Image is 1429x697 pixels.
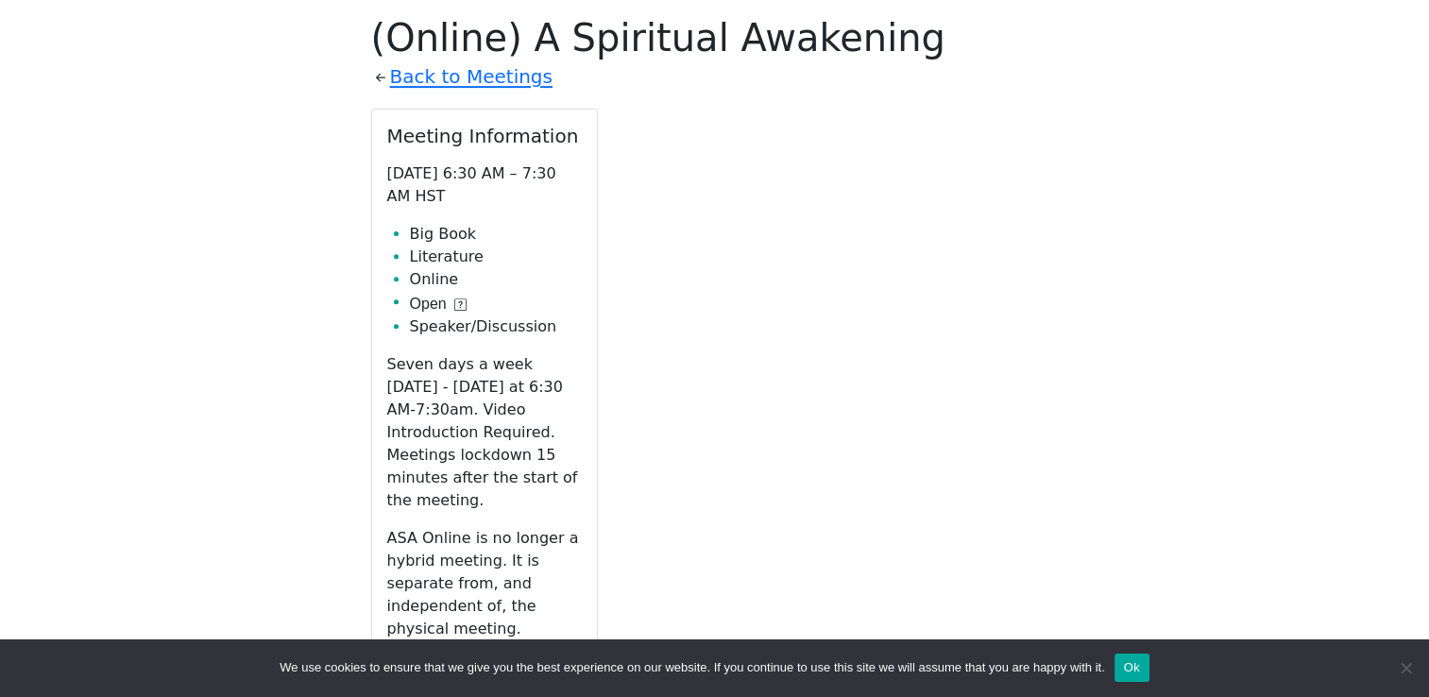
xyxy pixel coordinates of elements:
li: Speaker/Discussion [410,315,582,338]
p: ASA Online is no longer a hybrid meeting. It is separate from, and independent of, the physical m... [387,527,582,640]
p: Seven days a week [DATE] - [DATE] at 6:30 AM-7:30am. Video Introduction Required. Meetings lockdo... [387,353,582,512]
span: We use cookies to ensure that we give you the best experience on our website. If you continue to ... [280,658,1104,677]
h1: (Online) A Spiritual Awakening [371,15,1059,60]
h2: Meeting Information [387,125,582,147]
a: Back to Meetings [390,60,553,93]
li: Online [410,268,582,291]
span: No [1396,658,1415,677]
button: Open [410,293,467,315]
span: Open [410,293,447,315]
li: Big Book [410,223,582,246]
button: Ok [1114,654,1149,682]
li: Literature [410,246,582,268]
p: [DATE] 6:30 AM – 7:30 AM HST [387,162,582,208]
